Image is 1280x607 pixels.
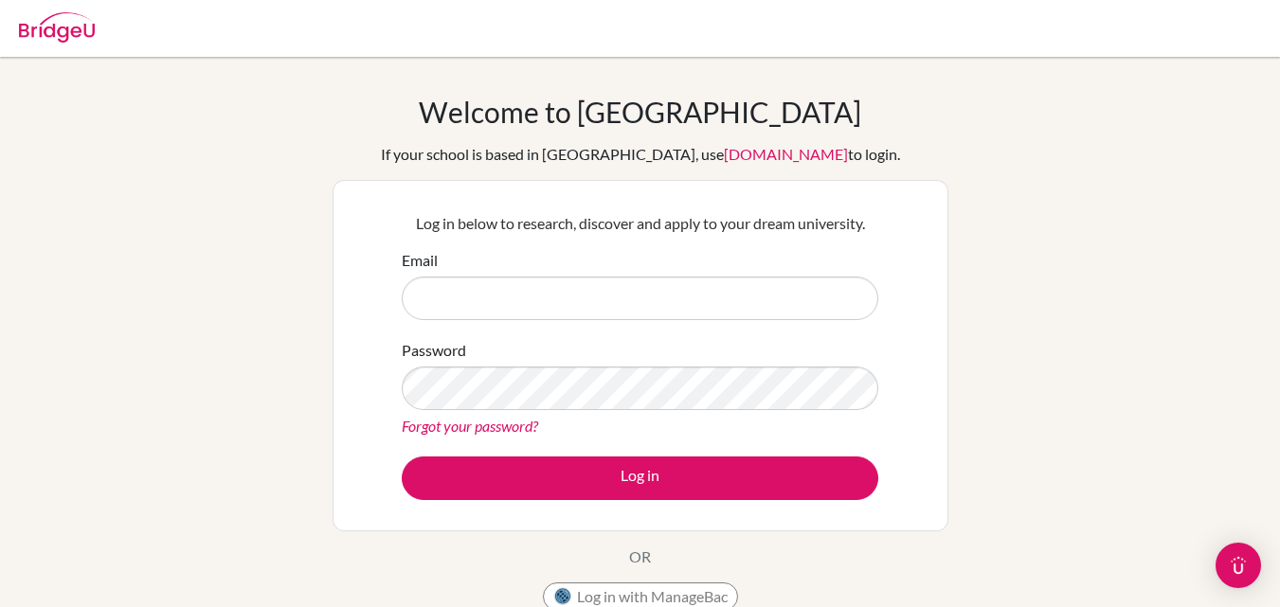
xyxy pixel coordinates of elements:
label: Password [402,339,466,362]
div: If your school is based in [GEOGRAPHIC_DATA], use to login. [381,143,900,166]
p: Log in below to research, discover and apply to your dream university. [402,212,878,235]
a: [DOMAIN_NAME] [724,145,848,163]
button: Log in [402,456,878,500]
p: OR [629,545,651,568]
a: Forgot your password? [402,417,538,435]
div: Open Intercom Messenger [1216,543,1261,588]
h1: Welcome to [GEOGRAPHIC_DATA] [419,95,861,129]
label: Email [402,249,438,272]
img: Bridge-U [19,12,95,43]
